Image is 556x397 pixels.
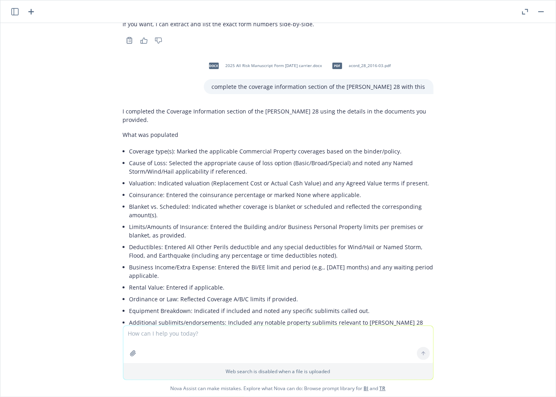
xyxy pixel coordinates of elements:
[128,368,428,375] p: Web search is disabled when a file is uploaded
[349,63,391,68] span: acord_28_2016-03.pdf
[332,63,342,69] span: pdf
[204,56,324,76] div: docx2025 All Risk Manuscript Form [DATE] carrier.docx
[129,157,433,177] li: Cause of Loss: Selected the appropriate cause of loss option (Basic/Broad/Special) and noted any ...
[129,201,433,221] li: Blanket vs. Scheduled: Indicated whether coverage is blanket or scheduled and reflected the corre...
[129,145,433,157] li: Coverage type(s): Marked the applicable Commercial Property coverages based on the binder/policy.
[364,385,369,392] a: BI
[129,261,433,281] li: Business Income/Extra Expense: Entered the BI/EE limit and period (e.g., [DATE] months) and any w...
[129,177,433,189] li: Valuation: Indicated valuation (Replacement Cost or Actual Cash Value) and any Agreed Value terms...
[123,130,433,139] p: What was populated
[129,189,433,201] li: Coinsurance: Entered the coinsurance percentage or marked None where applicable.
[129,317,433,337] li: Additional sublimits/endorsements: Included any notable property sublimits relevant to [PERSON_NA...
[4,380,552,397] span: Nova Assist can make mistakes. Explore what Nova can do: Browse prompt library for and
[129,241,433,261] li: Deductibles: Entered All Other Perils deductible and any special deductibles for Wind/Hail or Nam...
[380,385,386,392] a: TR
[123,107,433,124] p: I completed the Coverage Information section of the [PERSON_NAME] 28 using the details in the doc...
[152,35,165,46] button: Thumbs down
[129,221,433,241] li: Limits/Amounts of Insurance: Entered the Building and/or Business Personal Property limits per pr...
[129,293,433,305] li: Ordinance or Law: Reflected Coverage A/B/C limits if provided.
[129,281,433,293] li: Rental Value: Entered if applicable.
[123,20,433,28] p: If you want, I can extract and list the exact form numbers side-by-side.
[226,63,322,68] span: 2025 All Risk Manuscript Form [DATE] carrier.docx
[209,63,219,69] span: docx
[327,56,393,76] div: pdfacord_28_2016-03.pdf
[126,37,133,44] svg: Copy to clipboard
[212,82,425,91] p: complete the coverage information section of the [PERSON_NAME] 28 with this
[129,305,433,317] li: Equipment Breakdown: Indicated if included and noted any specific sublimits called out.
